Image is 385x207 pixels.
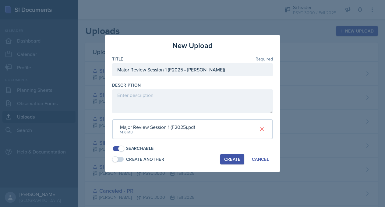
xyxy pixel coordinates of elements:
[112,82,141,88] label: Description
[256,57,273,61] span: Required
[120,129,195,135] div: 14.6 MB
[224,157,240,162] div: Create
[172,40,213,51] h3: New Upload
[248,154,273,164] button: Cancel
[112,56,123,62] label: Title
[252,157,269,162] div: Cancel
[220,154,244,164] button: Create
[126,156,164,163] div: Create Another
[112,63,273,76] input: Enter title
[126,145,154,152] div: Searchable
[120,123,195,131] div: Major Review Session 1 (F2025).pdf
